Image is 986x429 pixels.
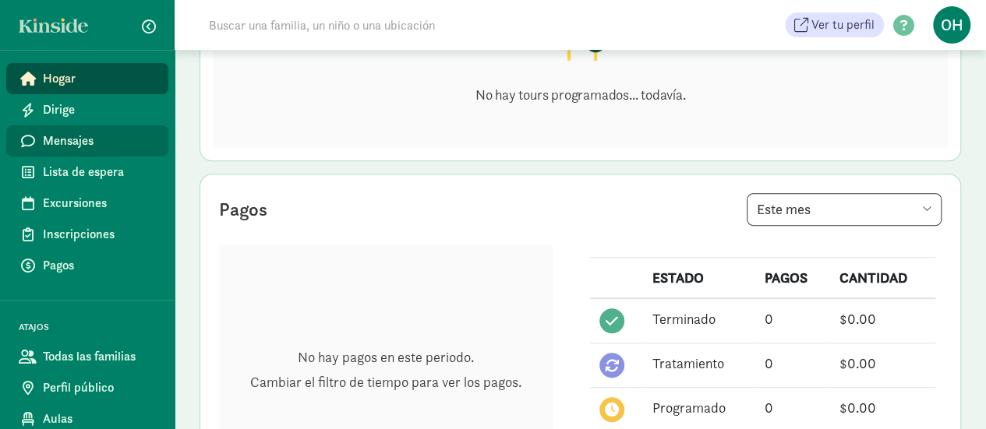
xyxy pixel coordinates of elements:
a: Hogar [6,63,168,94]
font: Terminado [652,310,716,328]
font: Lista de espera [43,164,124,180]
a: Ver tu perfil [785,12,884,37]
a: Mensajes [6,125,168,156]
font: Pagos [43,257,74,273]
font: $0.00 [839,354,876,372]
iframe: Widget de chat [908,354,986,429]
font: Tratamiento [652,354,724,372]
font: No hay pagos en este periodo. [298,348,474,366]
a: Inscripciones [6,219,168,250]
font: Aulas [43,410,72,427]
input: Buscar una familia, un niño o una ubicación [200,9,637,40]
font: Programado [652,399,726,417]
font: No hay tours programados... todavía. [475,86,686,104]
font: ATAJOS [19,321,49,333]
font: $0.00 [839,310,876,328]
font: Pagos [219,197,267,221]
a: Dirige [6,94,168,125]
a: Perfil público [6,372,168,403]
font: PAGOS [765,269,808,287]
font: CANTIDAD [839,269,907,287]
font: Todas las familias [43,348,136,364]
a: Pagos [6,250,168,281]
font: Hogar [43,70,76,86]
font: Mensajes [43,132,94,149]
a: Lista de espera [6,156,168,188]
font: ESTADO [652,269,704,287]
font: Ver tu perfil [811,16,875,33]
font: Perfil público [43,379,114,396]
font: 0 [765,399,773,417]
a: Excursiones [6,188,168,219]
font: $0.00 [839,399,876,417]
font: Oh [941,15,963,35]
font: Dirige [43,101,75,118]
font: 0 [765,310,773,328]
font: Cambiar el filtro de tiempo para ver los pagos. [250,373,521,391]
font: Excursiones [43,195,107,211]
a: Todas las familias [6,341,168,372]
font: Inscripciones [43,226,115,242]
font: 0 [765,354,773,372]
